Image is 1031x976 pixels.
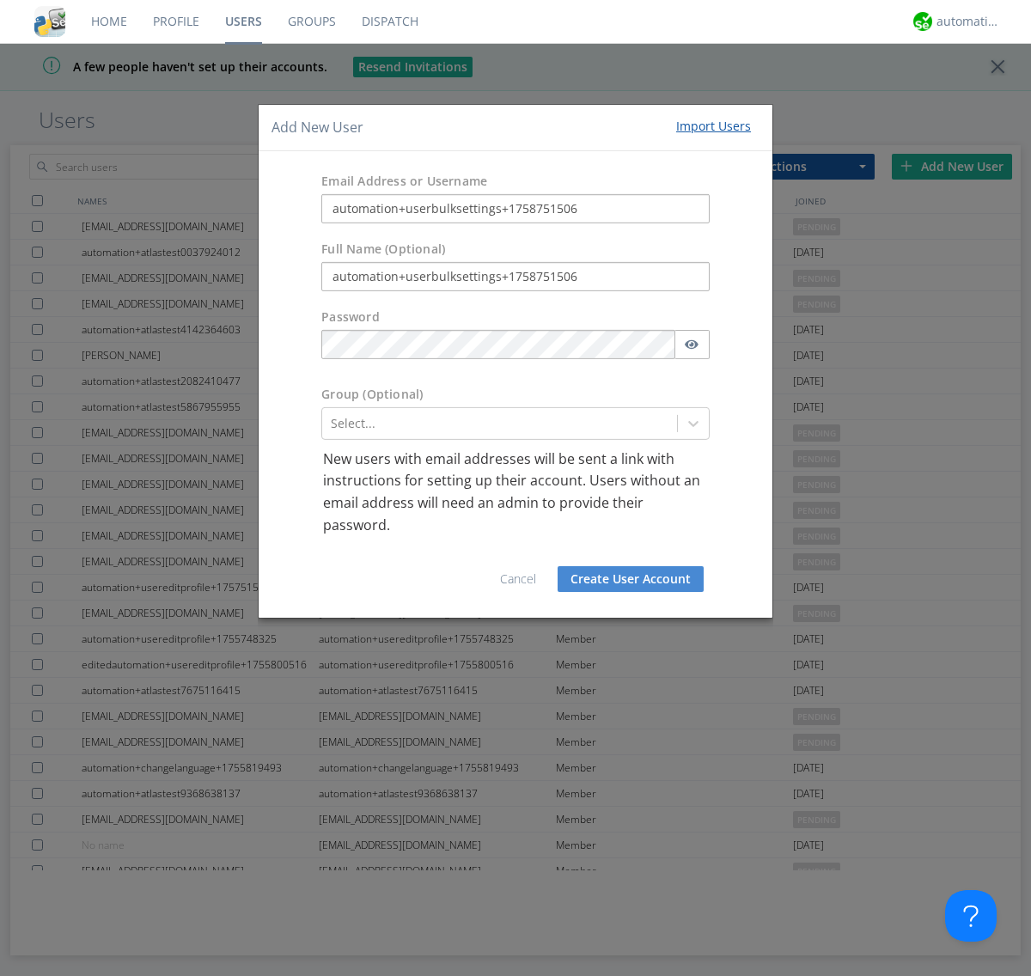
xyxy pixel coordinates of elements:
img: cddb5a64eb264b2086981ab96f4c1ba7 [34,6,65,37]
p: New users with email addresses will be sent a link with instructions for setting up their account... [323,448,708,536]
label: Password [321,308,380,326]
input: e.g. email@address.com, Housekeeping1 [321,194,710,223]
div: Import Users [676,118,751,135]
a: Cancel [500,570,536,587]
button: Create User Account [558,566,704,592]
label: Email Address or Username [321,173,487,190]
div: automation+atlas [936,13,1001,30]
h4: Add New User [271,118,363,137]
label: Group (Optional) [321,386,423,403]
label: Full Name (Optional) [321,241,445,258]
img: d2d01cd9b4174d08988066c6d424eccd [913,12,932,31]
input: Julie Appleseed [321,262,710,291]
